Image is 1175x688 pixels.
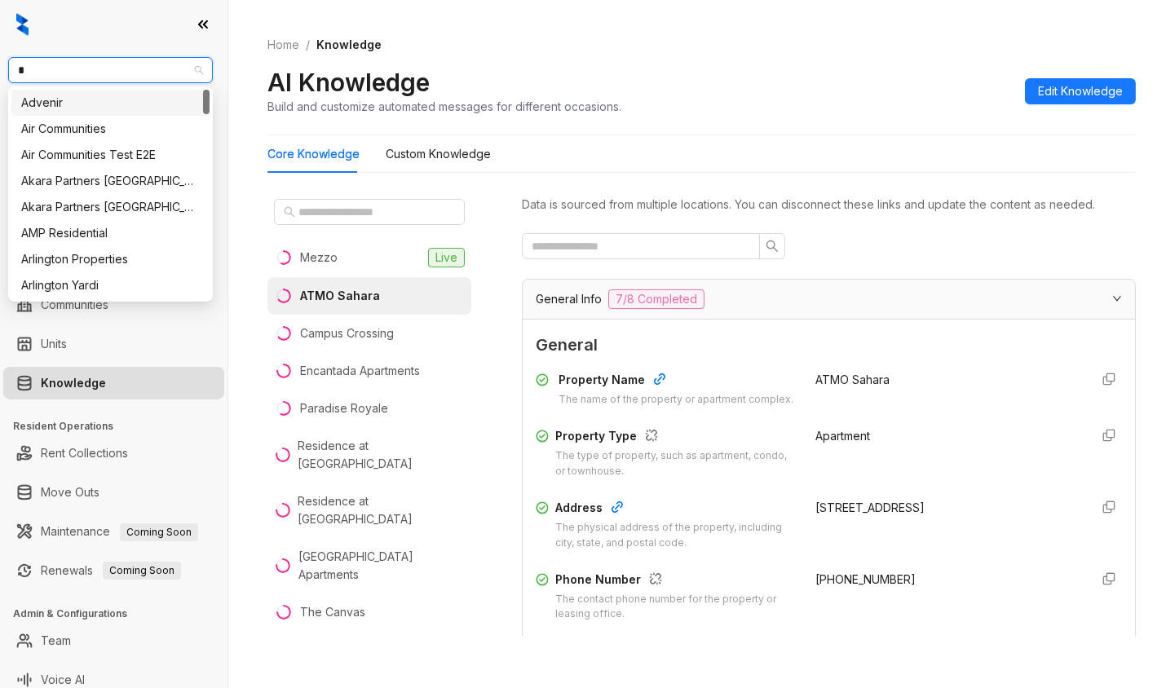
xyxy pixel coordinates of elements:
[3,328,224,360] li: Units
[816,429,871,443] span: Apartment
[555,571,796,592] div: Phone Number
[3,554,224,587] li: Renewals
[766,240,779,253] span: search
[816,572,917,586] span: [PHONE_NUMBER]
[41,554,181,587] a: RenewalsComing Soon
[41,624,71,657] a: Team
[41,367,106,399] a: Knowledge
[267,145,360,163] div: Core Knowledge
[1112,293,1122,303] span: expanded
[522,196,1136,214] div: Data is sourced from multiple locations. You can disconnect these links and update the content as...
[267,67,430,98] h2: AI Knowledge
[3,218,224,251] li: Collections
[103,562,181,580] span: Coming Soon
[3,624,224,657] li: Team
[298,492,465,528] div: Residence at [GEOGRAPHIC_DATA]
[555,427,797,448] div: Property Type
[21,250,200,268] div: Arlington Properties
[559,371,793,392] div: Property Name
[428,248,465,267] span: Live
[306,36,310,54] li: /
[523,280,1135,319] div: General Info7/8 Completed
[3,437,224,470] li: Rent Collections
[267,98,621,115] div: Build and customize automated messages for different occasions.
[11,90,210,116] div: Advenir
[555,448,797,479] div: The type of property, such as apartment, condo, or townhouse.
[1038,82,1123,100] span: Edit Knowledge
[300,603,365,621] div: The Canvas
[41,476,99,509] a: Move Outs
[536,290,602,308] span: General Info
[41,437,128,470] a: Rent Collections
[264,36,303,54] a: Home
[555,592,796,623] div: The contact phone number for the property or leasing office.
[300,287,380,305] div: ATMO Sahara
[816,373,890,386] span: ATMO Sahara
[11,220,210,246] div: AMP Residential
[11,116,210,142] div: Air Communities
[41,328,67,360] a: Units
[300,362,420,380] div: Encantada Apartments
[3,109,224,142] li: Leads
[3,289,224,321] li: Communities
[608,289,705,309] span: 7/8 Completed
[21,198,200,216] div: Akara Partners [GEOGRAPHIC_DATA]
[316,37,382,51] span: Knowledge
[13,606,227,621] h3: Admin & Configurations
[298,437,465,473] div: Residence at [GEOGRAPHIC_DATA]
[11,272,210,298] div: Arlington Yardi
[21,172,200,190] div: Akara Partners [GEOGRAPHIC_DATA]
[21,146,200,164] div: Air Communities Test E2E
[3,179,224,212] li: Leasing
[3,367,224,399] li: Knowledge
[3,515,224,548] li: Maintenance
[300,324,394,342] div: Campus Crossing
[1025,78,1136,104] button: Edit Knowledge
[298,548,465,584] div: [GEOGRAPHIC_DATA] Apartments
[11,142,210,168] div: Air Communities Test E2E
[13,419,227,434] h3: Resident Operations
[300,399,388,417] div: Paradise Royale
[11,168,210,194] div: Akara Partners Nashville
[11,194,210,220] div: Akara Partners Phoenix
[21,94,200,112] div: Advenir
[3,476,224,509] li: Move Outs
[16,13,29,36] img: logo
[21,120,200,138] div: Air Communities
[555,520,797,551] div: The physical address of the property, including city, state, and postal code.
[559,392,793,408] div: The name of the property or apartment complex.
[555,499,797,520] div: Address
[41,289,108,321] a: Communities
[120,523,198,541] span: Coming Soon
[536,333,1122,358] span: General
[21,224,200,242] div: AMP Residential
[21,276,200,294] div: Arlington Yardi
[386,145,491,163] div: Custom Knowledge
[284,206,295,218] span: search
[300,249,338,267] div: Mezzo
[11,246,210,272] div: Arlington Properties
[816,499,1077,517] div: [STREET_ADDRESS]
